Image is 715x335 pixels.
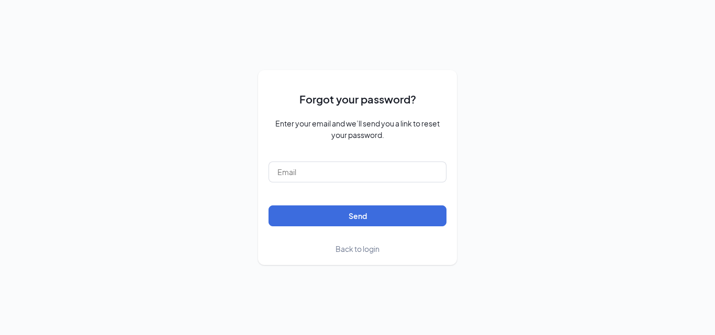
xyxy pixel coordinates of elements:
span: Back to login [336,244,379,253]
span: Enter your email and we’ll send you a link to reset your password. [269,118,446,141]
input: Email [269,161,446,182]
span: Forgot your password? [299,91,416,107]
a: Back to login [336,243,379,255]
button: Send [269,205,446,226]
